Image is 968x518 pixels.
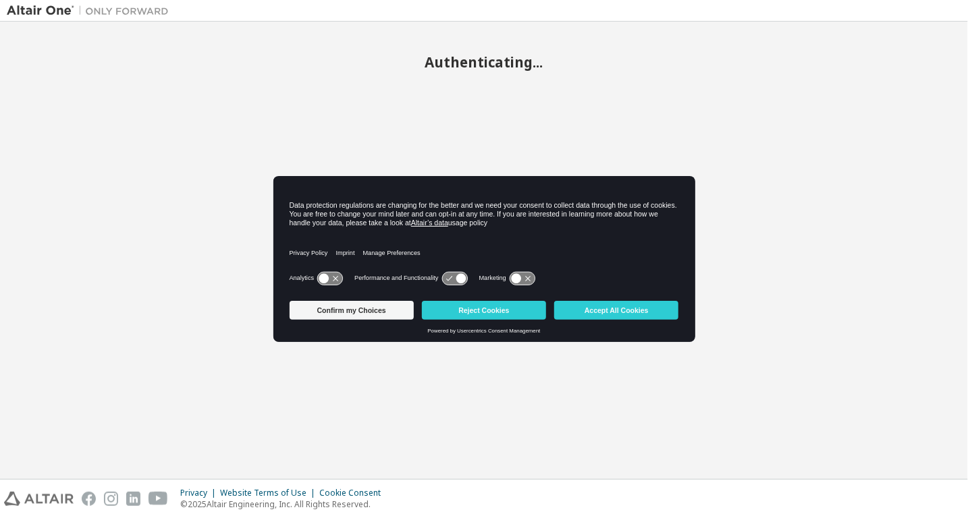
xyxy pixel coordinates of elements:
img: instagram.svg [104,492,118,506]
p: © 2025 Altair Engineering, Inc. All Rights Reserved. [180,498,389,510]
img: youtube.svg [149,492,168,506]
div: Website Terms of Use [220,488,319,498]
img: linkedin.svg [126,492,140,506]
div: Cookie Consent [319,488,389,498]
img: altair_logo.svg [4,492,74,506]
img: facebook.svg [82,492,96,506]
img: Altair One [7,4,176,18]
div: Privacy [180,488,220,498]
h2: Authenticating... [7,53,961,71]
